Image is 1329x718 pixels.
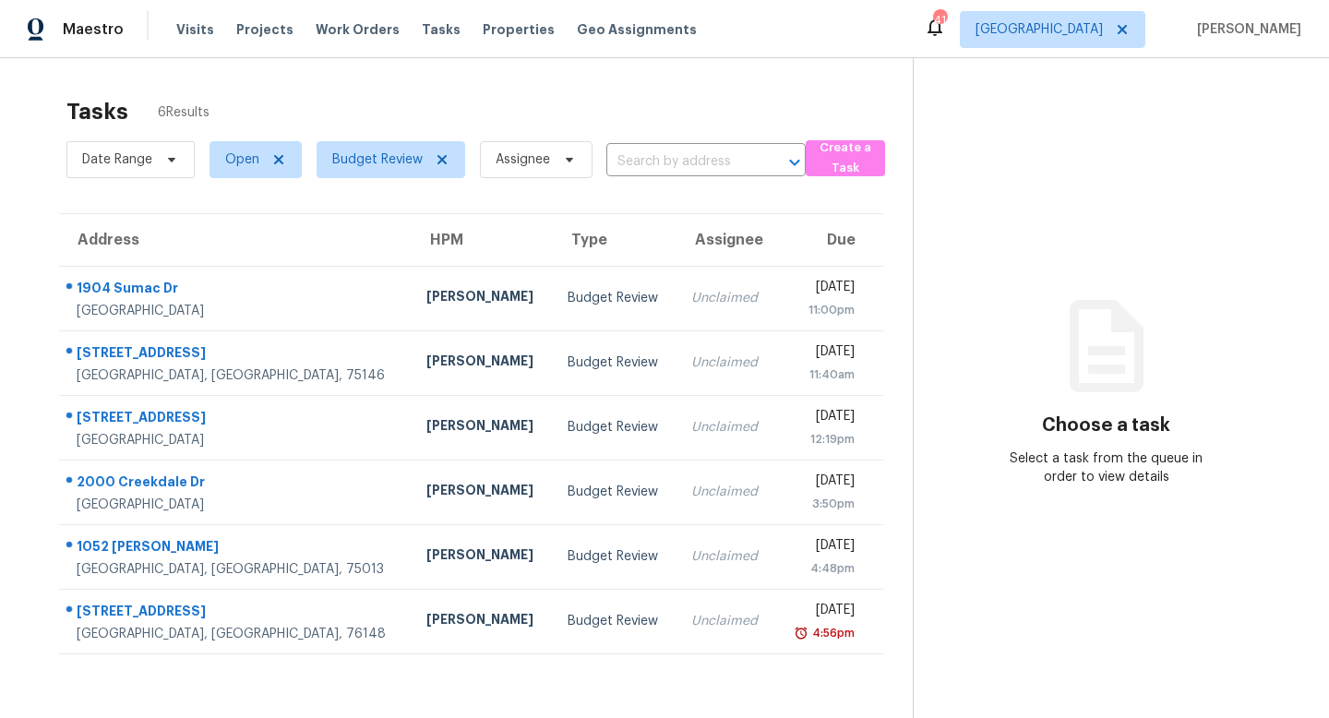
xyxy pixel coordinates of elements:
[568,418,662,437] div: Budget Review
[77,366,397,385] div: [GEOGRAPHIC_DATA], [GEOGRAPHIC_DATA], 75146
[806,140,885,176] button: Create a Task
[77,343,397,366] div: [STREET_ADDRESS]
[1042,416,1170,435] h3: Choose a task
[790,301,855,319] div: 11:00pm
[77,602,397,625] div: [STREET_ADDRESS]
[775,214,883,266] th: Due
[553,214,676,266] th: Type
[176,20,214,39] span: Visits
[568,353,662,372] div: Budget Review
[568,483,662,501] div: Budget Review
[77,496,397,514] div: [GEOGRAPHIC_DATA]
[577,20,697,39] span: Geo Assignments
[225,150,259,169] span: Open
[59,214,412,266] th: Address
[691,612,760,630] div: Unclaimed
[426,352,538,375] div: [PERSON_NAME]
[77,537,397,560] div: 1052 [PERSON_NAME]
[691,289,760,307] div: Unclaimed
[790,559,855,578] div: 4:48pm
[976,20,1103,39] span: [GEOGRAPHIC_DATA]
[426,545,538,568] div: [PERSON_NAME]
[483,20,555,39] span: Properties
[790,407,855,430] div: [DATE]
[332,150,423,169] span: Budget Review
[496,150,550,169] span: Assignee
[77,279,397,302] div: 1904 Sumac Dr
[426,610,538,633] div: [PERSON_NAME]
[790,365,855,384] div: 11:40am
[794,624,808,642] img: Overdue Alarm Icon
[77,302,397,320] div: [GEOGRAPHIC_DATA]
[82,150,152,169] span: Date Range
[790,601,855,624] div: [DATE]
[422,23,461,36] span: Tasks
[606,148,754,176] input: Search by address
[426,416,538,439] div: [PERSON_NAME]
[790,430,855,449] div: 12:19pm
[426,287,538,310] div: [PERSON_NAME]
[568,547,662,566] div: Budget Review
[77,431,397,449] div: [GEOGRAPHIC_DATA]
[790,472,855,495] div: [DATE]
[790,495,855,513] div: 3:50pm
[236,20,293,39] span: Projects
[676,214,775,266] th: Assignee
[426,481,538,504] div: [PERSON_NAME]
[63,20,124,39] span: Maestro
[782,150,808,175] button: Open
[1190,20,1301,39] span: [PERSON_NAME]
[568,289,662,307] div: Budget Review
[66,102,128,121] h2: Tasks
[77,560,397,579] div: [GEOGRAPHIC_DATA], [GEOGRAPHIC_DATA], 75013
[412,214,553,266] th: HPM
[790,278,855,301] div: [DATE]
[815,138,876,180] span: Create a Task
[316,20,400,39] span: Work Orders
[790,536,855,559] div: [DATE]
[691,418,760,437] div: Unclaimed
[77,625,397,643] div: [GEOGRAPHIC_DATA], [GEOGRAPHIC_DATA], 76148
[158,103,210,122] span: 6 Results
[691,353,760,372] div: Unclaimed
[77,473,397,496] div: 2000 Creekdale Dr
[1010,449,1203,486] div: Select a task from the queue in order to view details
[568,612,662,630] div: Budget Review
[790,342,855,365] div: [DATE]
[77,408,397,431] div: [STREET_ADDRESS]
[691,547,760,566] div: Unclaimed
[808,624,855,642] div: 4:56pm
[691,483,760,501] div: Unclaimed
[933,11,946,30] div: 41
